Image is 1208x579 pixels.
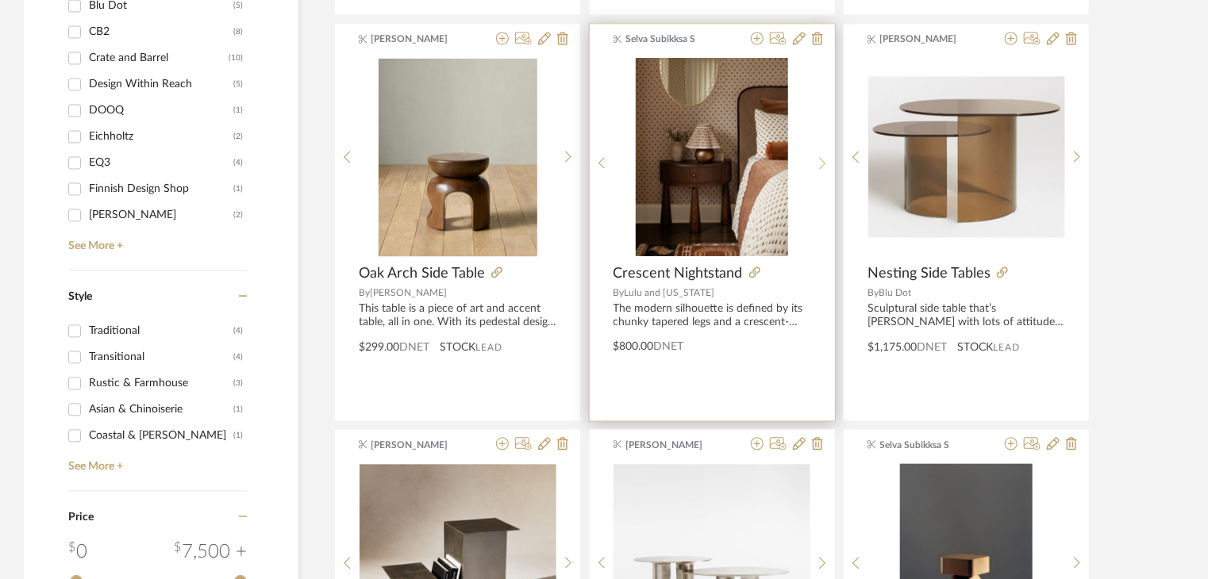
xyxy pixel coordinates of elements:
span: DNET [917,342,947,353]
span: Crescent Nightstand [614,265,743,282]
span: By [868,288,879,297]
div: (8) [233,19,243,44]
span: Oak Arch Side Table [359,265,485,282]
span: STOCK [957,339,993,356]
div: Design Within Reach [89,71,233,97]
div: 1 [614,58,810,256]
div: Finnish Design Shop [89,176,233,201]
div: (4) [233,150,243,175]
div: (4) [233,344,243,370]
div: Eichholtz [89,124,233,149]
a: See More + [64,228,247,253]
div: Rustic & Farmhouse [89,370,233,396]
img: Nesting Side Tables [868,76,1065,236]
span: Selva Subikksa S [625,32,725,46]
div: (2) [233,124,243,149]
span: $800.00 [614,341,654,352]
span: STOCK [440,339,475,356]
span: [PERSON_NAME] [625,438,725,452]
span: Selva Subikksa S [880,438,980,452]
div: Asian & Chinoiserie [89,397,233,422]
div: Transitional [89,344,233,370]
div: Coastal & [PERSON_NAME] [89,423,233,448]
span: Style [68,291,92,302]
span: DNET [399,342,429,353]
div: Traditional [89,318,233,343]
span: DNET [654,341,684,352]
span: Price [68,512,94,523]
div: (10) [229,45,243,71]
div: (5) [233,71,243,97]
div: (1) [233,423,243,448]
img: Crescent Nightstand [636,58,788,256]
div: (2) [233,202,243,228]
div: DOOQ [89,98,233,123]
div: The modern silhouette is defined by its chunky tapered legs and a crescent-shaped top with flutin... [614,302,811,329]
div: (1) [233,176,243,201]
span: By [359,288,370,297]
span: By [614,288,625,297]
img: Oak Arch Side Table [379,58,537,256]
span: $299.00 [359,342,399,353]
span: Lead [475,342,502,353]
span: [PERSON_NAME] [370,288,447,297]
span: Blu Dot [879,288,911,297]
span: [PERSON_NAME] [880,32,980,46]
div: CB2 [89,19,233,44]
div: 0 [68,538,87,566]
span: Lulu and [US_STATE] [625,288,715,297]
div: Crate and Barrel [89,45,229,71]
div: 7,500 + [174,538,247,566]
div: This table is a piece of art and accent table, all in one. With its pedestal design and carved-ar... [359,302,556,329]
span: $1,175.00 [868,342,917,353]
div: (1) [233,397,243,422]
div: EQ3 [89,150,233,175]
span: Nesting Side Tables [868,265,991,282]
div: (1) [233,98,243,123]
span: [PERSON_NAME] [371,438,471,452]
div: Sculptural side table that’s [PERSON_NAME] with lots of attitude. Bronze tempered glass gracefull... [868,302,1065,329]
div: (3) [233,370,243,396]
span: [PERSON_NAME] [371,32,471,46]
a: See More + [64,448,247,474]
div: [PERSON_NAME] [89,202,233,228]
span: Lead [993,342,1020,353]
div: (4) [233,318,243,343]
